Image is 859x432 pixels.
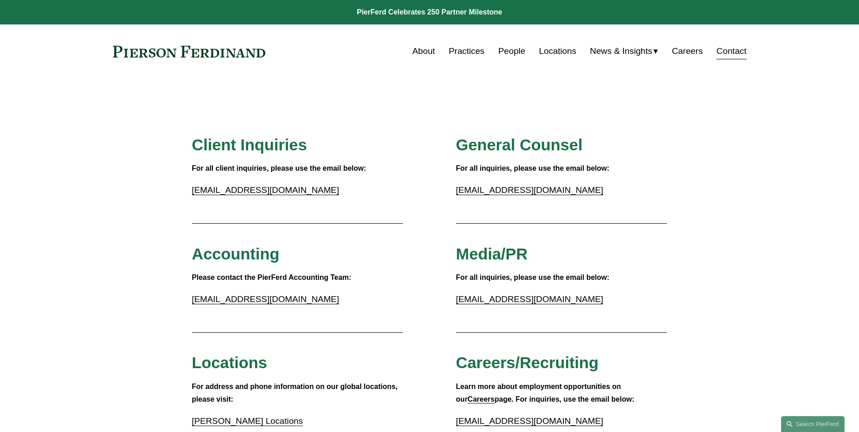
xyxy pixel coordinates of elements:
[456,245,528,263] span: Media/PR
[590,43,658,60] a: folder dropdown
[468,395,495,403] a: Careers
[590,43,653,59] span: News & Insights
[456,185,603,195] a: [EMAIL_ADDRESS][DOMAIN_NAME]
[192,274,351,281] strong: Please contact the PierFerd Accounting Team:
[456,164,609,172] strong: For all inquiries, please use the email below:
[456,136,583,154] span: General Counsel
[192,164,366,172] strong: For all client inquiries, please use the email below:
[192,383,400,403] strong: For address and phone information on our global locations, please visit:
[781,416,845,432] a: Search this site
[192,294,339,304] a: [EMAIL_ADDRESS][DOMAIN_NAME]
[192,245,280,263] span: Accounting
[192,354,267,371] span: Locations
[672,43,703,60] a: Careers
[192,136,307,154] span: Client Inquiries
[413,43,435,60] a: About
[498,43,525,60] a: People
[494,395,634,403] strong: page. For inquiries, use the email below:
[456,416,603,426] a: [EMAIL_ADDRESS][DOMAIN_NAME]
[456,294,603,304] a: [EMAIL_ADDRESS][DOMAIN_NAME]
[456,383,623,403] strong: Learn more about employment opportunities on our
[456,354,599,371] span: Careers/Recruiting
[192,185,339,195] a: [EMAIL_ADDRESS][DOMAIN_NAME]
[192,416,303,426] a: [PERSON_NAME] Locations
[449,43,485,60] a: Practices
[716,43,746,60] a: Contact
[539,43,576,60] a: Locations
[456,274,609,281] strong: For all inquiries, please use the email below:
